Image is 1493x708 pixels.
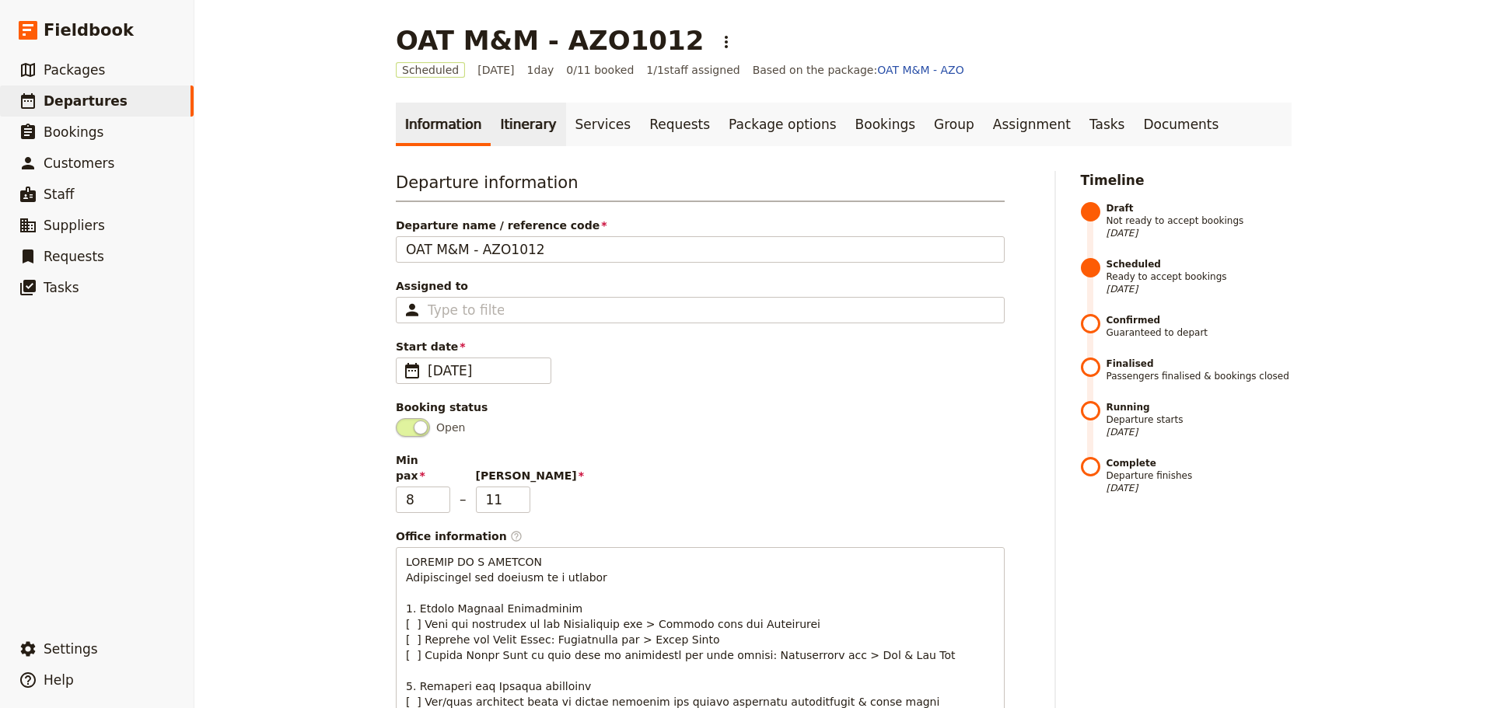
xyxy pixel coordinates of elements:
[396,278,1005,294] span: Assigned to
[44,62,105,78] span: Packages
[44,249,104,264] span: Requests
[460,490,467,513] span: –
[713,29,740,55] button: Actions
[1107,426,1292,438] span: [DATE]
[1107,482,1292,494] span: [DATE]
[44,641,98,657] span: Settings
[1107,258,1292,295] span: Ready to accept bookings
[396,236,1005,263] input: Departure name / reference code
[566,62,634,78] span: 0/11 booked
[396,487,450,513] input: Min pax
[477,62,514,78] span: [DATE]
[396,528,1005,544] div: Office information
[1107,258,1292,270] strong: Scheduled
[428,301,504,319] input: Assigned to
[1107,457,1292,469] strong: Complete
[1107,401,1292,413] strong: Running
[1107,314,1292,339] span: Guaranteed to depart
[1107,202,1292,239] span: Not ready to accept bookings
[877,64,963,76] a: OAT M&M - AZO
[44,218,105,233] span: Suppliers
[846,103,925,146] a: Bookings
[396,103,491,146] a: Information
[396,399,1005,415] div: Booking status
[1107,401,1292,438] span: Departure starts
[1107,314,1292,326] strong: Confirmed
[44,672,74,688] span: Help
[491,103,565,146] a: Itinerary
[44,187,75,202] span: Staff
[396,452,450,483] span: Min pax
[396,171,1005,202] h3: Departure information
[1107,357,1292,370] strong: Finalised
[1107,202,1292,214] strong: Draft
[396,339,1005,354] span: Start date
[476,487,530,513] input: [PERSON_NAME]
[396,25,704,56] h1: OAT M&M - AZO1012
[527,62,554,78] span: 1 day
[403,361,421,380] span: ​
[1107,457,1292,494] span: Departure finishes
[1107,283,1292,295] span: [DATE]
[44,19,134,42] span: Fieldbook
[44,93,128,109] span: Departures
[44,124,103,140] span: Bookings
[753,62,964,78] span: Based on the package:
[1081,171,1292,190] h2: Timeline
[510,530,523,542] span: ​
[428,361,541,380] span: [DATE]
[566,103,641,146] a: Services
[1080,103,1135,146] a: Tasks
[436,420,465,435] span: Open
[1134,103,1228,146] a: Documents
[640,103,719,146] a: Requests
[646,62,740,78] span: 1 / 1 staff assigned
[44,155,114,171] span: Customers
[719,103,845,146] a: Package options
[396,218,1005,233] span: Departure name / reference code
[1107,357,1292,382] span: Passengers finalised & bookings closed
[925,103,984,146] a: Group
[396,62,465,78] span: Scheduled
[476,468,530,483] span: [PERSON_NAME]
[1107,227,1292,239] span: [DATE]
[44,280,79,295] span: Tasks
[984,103,1080,146] a: Assignment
